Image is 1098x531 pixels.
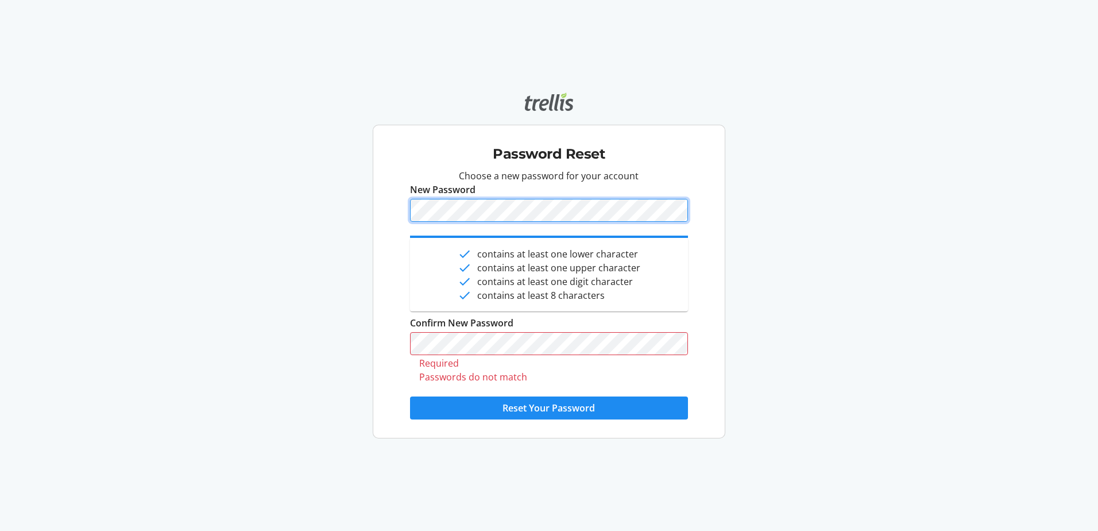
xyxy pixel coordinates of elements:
tr-error: Passwords do not match [419,371,678,383]
mat-icon: done [458,261,471,275]
button: Reset Your Password [410,397,687,420]
mat-icon: done [458,247,471,261]
label: Confirm New Password [410,316,513,330]
tr-error: Required [419,357,678,369]
mat-icon: done [458,275,471,288]
label: New Password [410,183,475,197]
img: Trellis logo [525,93,573,111]
span: contains at least one upper character [477,261,640,275]
span: Reset Your Password [502,401,595,415]
span: contains at least one digit character [477,275,633,288]
span: contains at least 8 characters [477,288,605,302]
span: contains at least one lower character [477,247,638,261]
p: Choose a new password for your account [410,169,687,183]
div: Password Reset [382,130,715,169]
mat-icon: done [458,288,471,302]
